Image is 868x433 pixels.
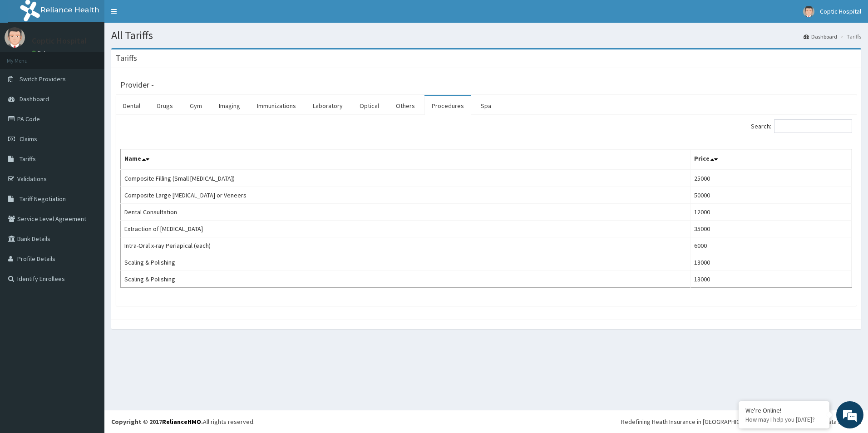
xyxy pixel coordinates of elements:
[121,254,690,271] td: Scaling & Polishing
[250,96,303,115] a: Immunizations
[473,96,498,115] a: Spa
[690,271,852,288] td: 13000
[20,135,37,143] span: Claims
[121,271,690,288] td: Scaling & Polishing
[121,149,690,170] th: Name
[803,6,814,17] img: User Image
[111,418,203,426] strong: Copyright © 2017 .
[690,221,852,237] td: 35000
[745,406,823,414] div: We're Online!
[745,416,823,423] p: How may I help you today?
[820,7,861,15] span: Coptic Hospital
[20,95,49,103] span: Dashboard
[306,96,350,115] a: Laboratory
[804,33,837,40] a: Dashboard
[5,27,25,48] img: User Image
[389,96,422,115] a: Others
[352,96,386,115] a: Optical
[621,417,861,426] div: Redefining Heath Insurance in [GEOGRAPHIC_DATA] using Telemedicine and Data Science!
[774,119,852,133] input: Search:
[32,49,54,56] a: Online
[116,96,148,115] a: Dental
[690,204,852,221] td: 12000
[690,237,852,254] td: 6000
[120,81,154,89] h3: Provider -
[690,170,852,187] td: 25000
[20,75,66,83] span: Switch Providers
[424,96,471,115] a: Procedures
[121,221,690,237] td: Extraction of [MEDICAL_DATA]
[116,54,137,62] h3: Tariffs
[690,149,852,170] th: Price
[150,96,180,115] a: Drugs
[751,119,852,133] label: Search:
[121,187,690,204] td: Composite Large [MEDICAL_DATA] or Veneers
[104,410,868,433] footer: All rights reserved.
[32,37,87,45] p: Coptic Hospital
[182,96,209,115] a: Gym
[162,418,201,426] a: RelianceHMO
[121,204,690,221] td: Dental Consultation
[838,33,861,40] li: Tariffs
[111,30,861,41] h1: All Tariffs
[20,195,66,203] span: Tariff Negotiation
[212,96,247,115] a: Imaging
[121,170,690,187] td: Composite Filling (Small [MEDICAL_DATA])
[20,155,36,163] span: Tariffs
[690,254,852,271] td: 13000
[121,237,690,254] td: Intra-Oral x-ray Periapical (each)
[690,187,852,204] td: 50000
